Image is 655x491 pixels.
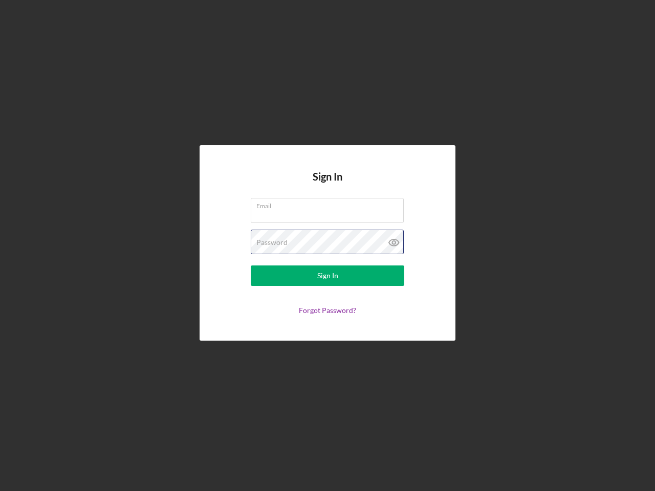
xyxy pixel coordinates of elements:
[299,306,356,315] a: Forgot Password?
[256,198,404,210] label: Email
[317,265,338,286] div: Sign In
[256,238,288,247] label: Password
[251,265,404,286] button: Sign In
[313,171,342,198] h4: Sign In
